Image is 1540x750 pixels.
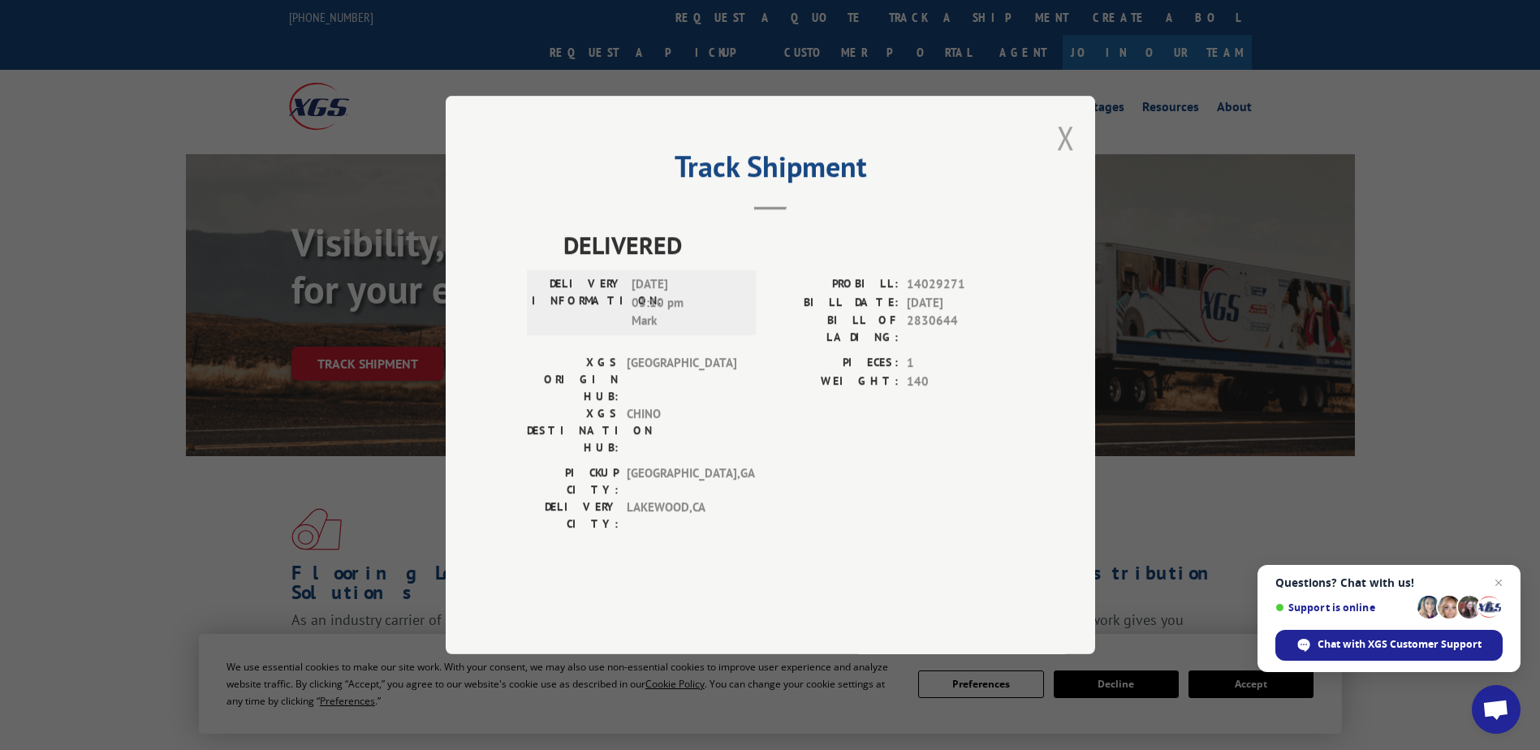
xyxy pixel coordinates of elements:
[1318,637,1482,652] span: Chat with XGS Customer Support
[627,354,736,405] span: [GEOGRAPHIC_DATA]
[907,312,1014,346] span: 2830644
[907,373,1014,391] span: 140
[527,354,619,405] label: XGS ORIGIN HUB:
[1275,601,1412,614] span: Support is online
[527,405,619,456] label: XGS DESTINATION HUB:
[532,275,623,330] label: DELIVERY INFORMATION:
[907,294,1014,312] span: [DATE]
[627,498,736,532] span: LAKEWOOD , CA
[632,275,741,330] span: [DATE] 03:10 pm Mark
[563,226,1014,263] span: DELIVERED
[907,275,1014,294] span: 14029271
[527,155,1014,186] h2: Track Shipment
[527,464,619,498] label: PICKUP CITY:
[770,294,899,312] label: BILL DATE:
[627,464,736,498] span: [GEOGRAPHIC_DATA] , GA
[1275,630,1503,661] div: Chat with XGS Customer Support
[527,498,619,532] label: DELIVERY CITY:
[770,312,899,346] label: BILL OF LADING:
[1489,573,1508,593] span: Close chat
[907,354,1014,373] span: 1
[770,354,899,373] label: PIECES:
[1472,685,1521,734] div: Open chat
[627,405,736,456] span: CHINO
[1275,576,1503,589] span: Questions? Chat with us!
[770,373,899,391] label: WEIGHT:
[770,275,899,294] label: PROBILL:
[1057,116,1075,159] button: Close modal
